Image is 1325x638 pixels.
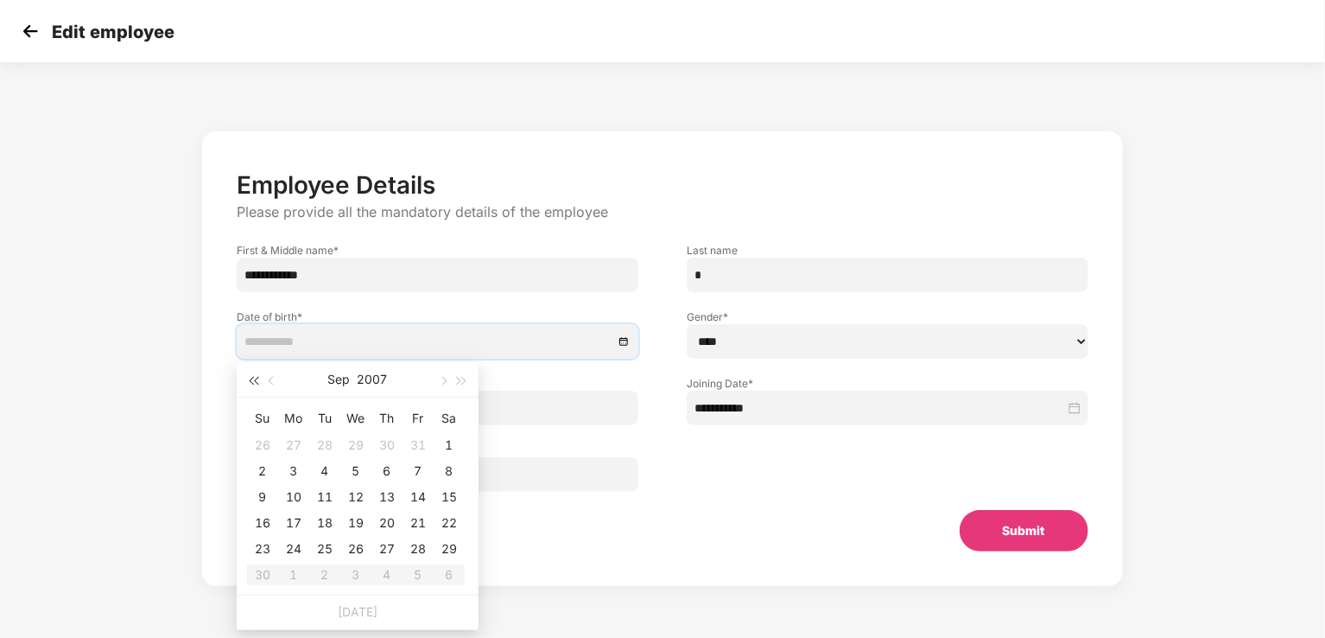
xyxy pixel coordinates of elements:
div: 5 [346,461,366,482]
td: 2007-09-18 [309,510,340,536]
div: 16 [252,513,273,533]
th: Th [371,405,403,432]
div: 14 [408,487,428,507]
div: 6 [377,461,397,482]
a: [DATE] [338,604,377,619]
td: 2007-09-02 [247,458,278,484]
div: 13 [377,487,397,507]
td: 2007-09-01 [434,432,465,458]
td: 2007-08-27 [278,432,309,458]
div: 3 [283,461,304,482]
td: 2007-09-26 [340,536,371,562]
div: 19 [346,513,366,533]
td: 2007-09-11 [309,484,340,510]
label: Joining Date [687,376,1088,391]
div: 20 [377,513,397,533]
td: 2007-09-10 [278,484,309,510]
td: 2007-09-17 [278,510,309,536]
div: 29 [439,539,460,559]
div: 7 [408,461,428,482]
div: 28 [314,435,335,456]
div: 23 [252,539,273,559]
td: 2007-08-30 [371,432,403,458]
div: 24 [283,539,304,559]
div: 26 [346,539,366,559]
td: 2007-09-22 [434,510,465,536]
div: 11 [314,487,335,507]
th: Su [247,405,278,432]
div: 27 [377,539,397,559]
label: Gender [687,309,1088,324]
div: 12 [346,487,366,507]
td: 2007-09-25 [309,536,340,562]
div: 26 [252,435,273,456]
p: Employee Details [237,170,1087,200]
th: We [340,405,371,432]
td: 2007-09-28 [403,536,434,562]
th: Sa [434,405,465,432]
button: Submit [960,510,1088,552]
p: Please provide all the mandatory details of the employee [237,203,1087,221]
div: 9 [252,487,273,507]
td: 2007-09-29 [434,536,465,562]
td: 2007-09-23 [247,536,278,562]
p: Edit employee [52,22,174,42]
td: 2007-09-24 [278,536,309,562]
td: 2007-09-03 [278,458,309,484]
td: 2007-09-06 [371,458,403,484]
label: Date of birth [237,309,638,324]
td: 2007-09-09 [247,484,278,510]
img: svg+xml;base64,PHN2ZyB4bWxucz0iaHR0cDovL3d3dy53My5vcmcvMjAwMC9zdmciIHdpZHRoPSIzMCIgaGVpZ2h0PSIzMC... [17,18,43,44]
div: 27 [283,435,304,456]
div: 15 [439,487,460,507]
div: 31 [408,435,428,456]
div: 21 [408,513,428,533]
div: 17 [283,513,304,533]
td: 2007-09-05 [340,458,371,484]
div: 2 [252,461,273,482]
td: 2007-09-16 [247,510,278,536]
button: 2007 [358,362,388,397]
div: 4 [314,461,335,482]
td: 2007-08-29 [340,432,371,458]
td: 2007-09-12 [340,484,371,510]
div: 10 [283,487,304,507]
button: Sep [328,362,351,397]
label: Last name [687,243,1088,258]
td: 2007-09-27 [371,536,403,562]
td: 2007-08-31 [403,432,434,458]
th: Fr [403,405,434,432]
div: 25 [314,539,335,559]
td: 2007-09-13 [371,484,403,510]
td: 2007-09-21 [403,510,434,536]
td: 2007-09-15 [434,484,465,510]
th: Mo [278,405,309,432]
div: 8 [439,461,460,482]
td: 2007-09-19 [340,510,371,536]
td: 2007-08-26 [247,432,278,458]
td: 2007-09-08 [434,458,465,484]
div: 28 [408,539,428,559]
td: 2007-09-14 [403,484,434,510]
label: First & Middle name [237,243,638,258]
div: 18 [314,513,335,533]
div: 30 [377,435,397,456]
td: 2007-09-07 [403,458,434,484]
div: 1 [439,435,460,456]
td: 2007-08-28 [309,432,340,458]
div: 29 [346,435,366,456]
th: Tu [309,405,340,432]
td: 2007-09-20 [371,510,403,536]
td: 2007-09-04 [309,458,340,484]
div: 22 [439,513,460,533]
